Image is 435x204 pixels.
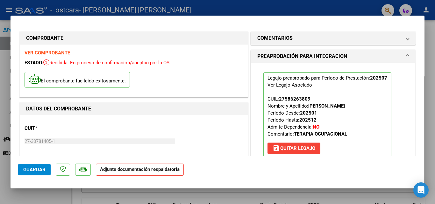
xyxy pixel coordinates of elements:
[300,110,317,116] strong: 202501
[18,164,51,175] button: Guardar
[26,106,91,112] strong: DATOS DEL COMPROBANTE
[25,72,130,88] p: El comprobante fue leído exitosamente.
[251,50,415,63] mat-expansion-panel-header: PREAPROBACIÓN PARA INTEGRACION
[313,124,319,130] strong: NO
[25,60,43,66] span: ESTADO:
[267,143,320,154] button: Quitar Legajo
[26,35,63,41] strong: COMPROBANTE
[273,144,280,152] mat-icon: save
[267,81,312,88] div: Ver Legajo Asociado
[273,145,315,151] span: Quitar Legajo
[267,96,347,137] span: CUIL: Nombre y Apellido: Período Desde: Período Hasta: Admite Dependencia:
[299,117,317,123] strong: 202512
[279,95,310,102] div: 27586263809
[100,166,180,172] strong: Adjunte documentación respaldatoria
[43,60,171,66] span: Recibida. En proceso de confirmacion/aceptac por la OS.
[25,50,70,56] a: VER COMPROBANTE
[251,63,415,172] div: PREAPROBACIÓN PARA INTEGRACION
[251,32,415,45] mat-expansion-panel-header: COMENTARIOS
[370,75,387,81] strong: 202507
[267,131,347,137] span: Comentario:
[413,182,429,198] div: Open Intercom Messenger
[257,53,347,60] h1: PREAPROBACIÓN PARA INTEGRACION
[23,167,46,172] span: Guardar
[263,72,391,157] p: Legajo preaprobado para Período de Prestación:
[25,125,90,132] p: CUIT
[257,34,293,42] h1: COMENTARIOS
[308,103,345,109] strong: [PERSON_NAME]
[294,131,347,137] strong: TERAPIA OCUPACIONAL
